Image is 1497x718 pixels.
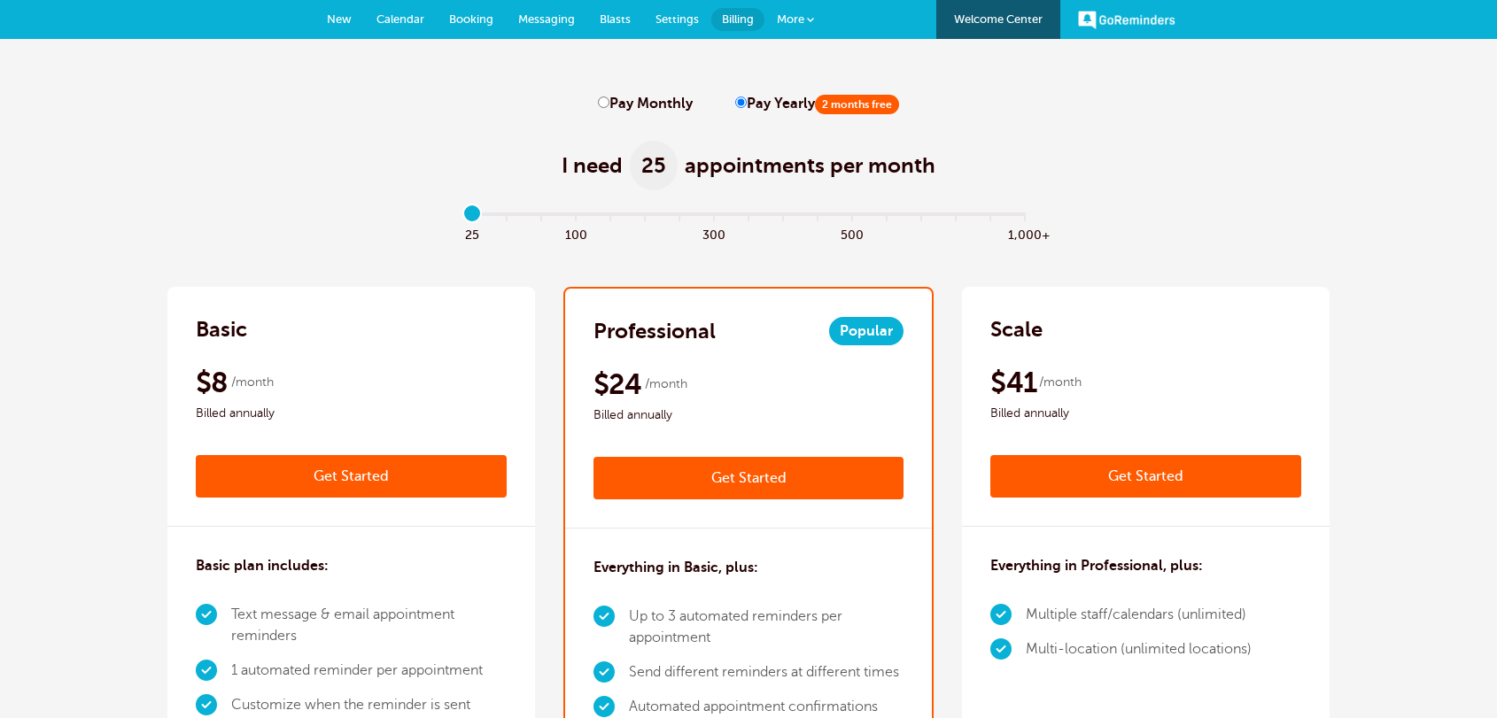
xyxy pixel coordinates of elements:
label: Pay Monthly [598,96,693,112]
span: Settings [655,12,699,26]
a: Get Started [196,455,507,498]
li: 1 automated reminder per appointment [231,653,507,688]
span: appointments per month [685,151,935,180]
span: Billed annually [196,403,507,424]
label: Pay Yearly [735,96,899,112]
li: Up to 3 automated reminders per appointment [629,599,904,655]
span: Booking [449,12,493,26]
input: Pay Monthly [598,97,609,108]
a: Billing [711,8,764,31]
h3: Basic plan includes: [196,555,329,576]
input: Pay Yearly2 months free [735,97,747,108]
span: Messaging [518,12,575,26]
li: Multi-location (unlimited locations) [1026,632,1252,667]
span: /month [645,374,687,395]
span: I need [562,151,623,180]
span: Popular [829,317,904,345]
span: 2 months free [815,95,899,114]
li: Text message & email appointment reminders [231,598,507,653]
span: More [777,12,804,26]
span: 25 [455,223,490,243]
h2: Scale [990,315,1043,344]
h2: Professional [593,317,716,345]
span: 500 [835,223,870,243]
span: 1,000+ [1008,223,1043,243]
span: Calendar [376,12,424,26]
h2: Basic [196,315,247,344]
iframe: Resource center [1426,647,1479,700]
span: $41 [990,365,1036,400]
span: 25 [630,141,678,190]
span: /month [231,372,274,393]
span: Billed annually [990,403,1301,424]
a: Get Started [990,455,1301,498]
span: 300 [697,223,732,243]
span: 100 [559,223,593,243]
li: Multiple staff/calendars (unlimited) [1026,598,1252,632]
a: Get Started [593,457,904,499]
h3: Everything in Professional, plus: [990,555,1203,576]
span: Billing [722,12,754,26]
span: $24 [593,367,642,402]
h3: Everything in Basic, plus: [593,557,758,578]
span: $8 [196,365,229,400]
span: New [327,12,352,26]
span: Blasts [600,12,631,26]
li: Send different reminders at different times [629,655,904,690]
span: /month [1039,372,1082,393]
span: Billed annually [593,405,904,426]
